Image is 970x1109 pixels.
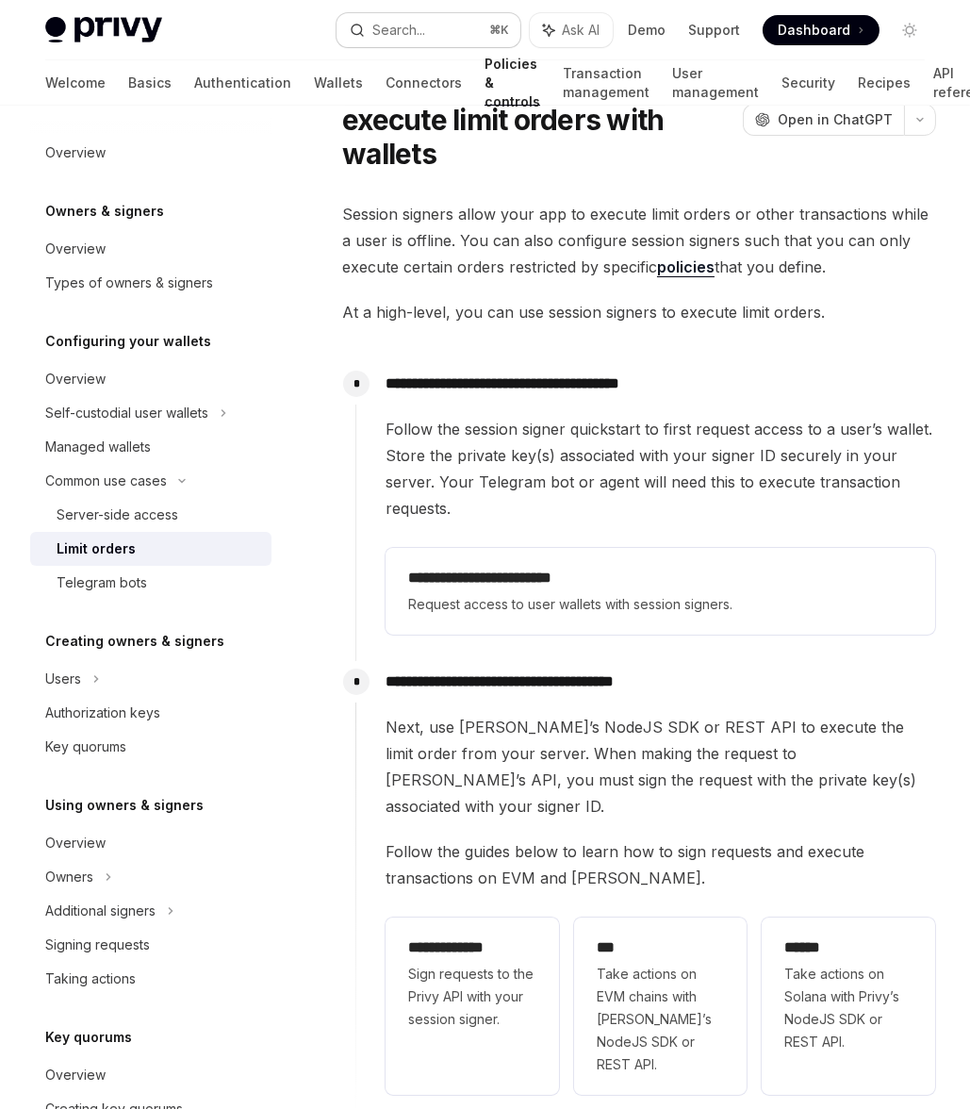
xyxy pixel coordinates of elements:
span: Take actions on Solana with Privy’s NodeJS SDK or REST API. [784,963,912,1053]
span: ⌘ K [489,23,509,38]
div: Overview [45,1064,106,1086]
div: Self-custodial user wallets [45,402,208,424]
button: Toggle dark mode [895,15,925,45]
a: Overview [30,232,271,266]
div: Signing requests [45,934,150,956]
div: Telegram bots [57,571,147,594]
div: Overview [45,832,106,854]
span: Dashboard [778,21,850,40]
a: Overview [30,1058,271,1092]
a: Telegram bots [30,566,271,600]
a: Support [688,21,740,40]
a: Welcome [45,60,106,106]
a: **** *Take actions on Solana with Privy’s NodeJS SDK or REST API. [762,918,935,1095]
span: Follow the guides below to learn how to sign requests and execute transactions on EVM and [PERSON... [386,838,935,891]
a: Security [781,60,835,106]
h5: Owners & signers [45,200,164,223]
div: Owners [45,866,93,888]
div: Users [45,668,81,690]
span: Take actions on EVM chains with [PERSON_NAME]’s NodeJS SDK or REST API. [597,963,725,1076]
h5: Using owners & signers [45,794,204,817]
div: Key quorums [45,736,126,758]
span: Next, use [PERSON_NAME]’s NodeJS SDK or REST API to execute the limit order from your server. Whe... [386,714,935,819]
button: Ask AI [530,13,613,47]
button: Open in ChatGPT [743,104,904,136]
a: Authorization keys [30,696,271,730]
a: Recipes [858,60,911,106]
span: Session signers allow your app to execute limit orders or other transactions while a user is offl... [342,201,936,280]
a: Signing requests [30,928,271,962]
a: Types of owners & signers [30,266,271,300]
a: policies [657,257,715,277]
div: Limit orders [57,538,136,560]
a: Overview [30,362,271,396]
a: Server-side access [30,498,271,532]
h5: Key quorums [45,1026,132,1049]
span: Sign requests to the Privy API with your session signer. [408,963,536,1031]
a: Key quorums [30,730,271,764]
a: Dashboard [763,15,880,45]
h5: Creating owners & signers [45,630,224,653]
a: ***Take actions on EVM chains with [PERSON_NAME]’s NodeJS SDK or REST API. [574,918,748,1095]
a: Managed wallets [30,430,271,464]
a: Taking actions [30,962,271,996]
div: Overview [45,238,106,260]
div: Common use cases [45,470,167,492]
div: Search... [372,19,425,41]
span: At a high-level, you can use session signers to execute limit orders. [342,299,936,325]
div: Types of owners & signers [45,272,213,294]
h1: Using session signers to execute limit orders with wallets [342,69,735,171]
a: User management [672,60,759,106]
div: Additional signers [45,900,156,922]
a: Transaction management [563,60,649,106]
span: Ask AI [562,21,600,40]
a: Overview [30,136,271,170]
h5: Configuring your wallets [45,330,211,353]
div: Taking actions [45,968,136,990]
span: Request access to user wallets with session signers. [408,593,912,616]
a: Limit orders [30,532,271,566]
a: Basics [128,60,172,106]
div: Overview [45,141,106,164]
img: light logo [45,17,162,43]
div: Authorization keys [45,702,160,724]
div: Overview [45,368,106,390]
a: Demo [628,21,666,40]
span: Follow the session signer quickstart to first request access to a user’s wallet. Store the privat... [386,416,935,521]
div: Server-side access [57,504,178,526]
a: Wallets [314,60,363,106]
a: Overview [30,826,271,860]
span: Open in ChatGPT [778,110,893,129]
a: **** **** ***Sign requests to the Privy API with your session signer. [386,918,559,1095]
a: Connectors [386,60,462,106]
div: Managed wallets [45,436,151,458]
a: Authentication [194,60,291,106]
a: Policies & controls [485,60,540,106]
button: Search...⌘K [337,13,520,47]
